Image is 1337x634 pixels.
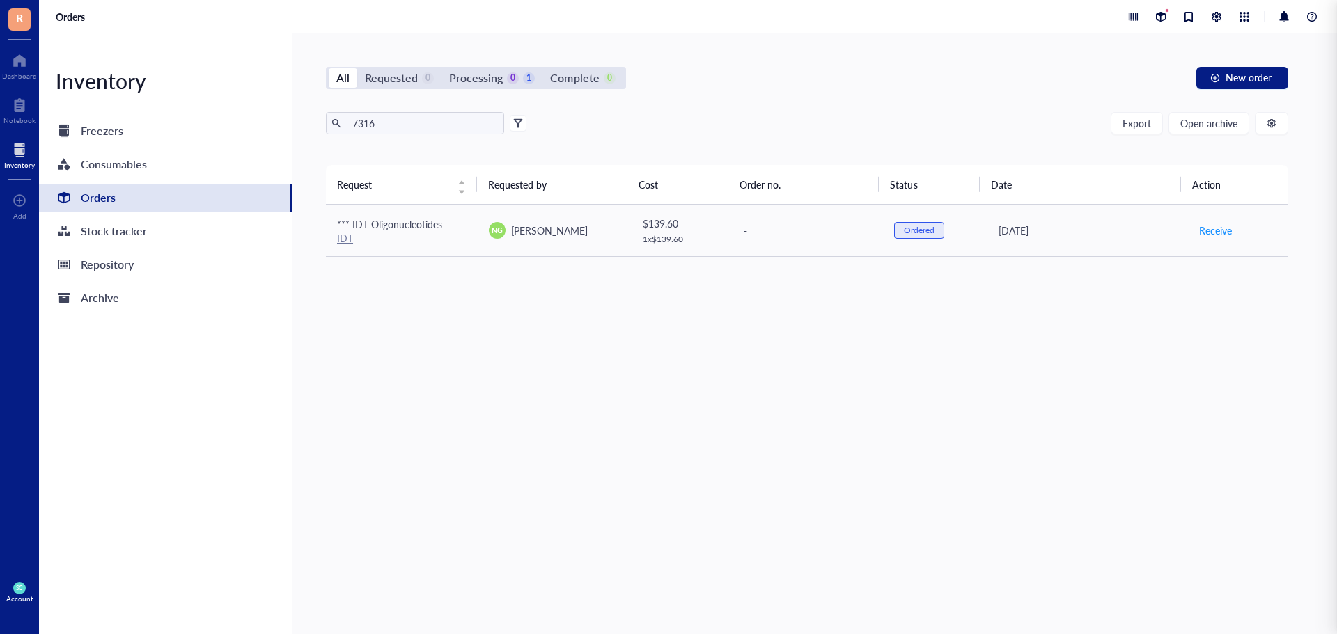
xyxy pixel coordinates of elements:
[449,68,503,88] div: Processing
[337,217,442,231] span: *** IDT Oligonucleotides
[39,284,292,312] a: Archive
[1123,118,1151,129] span: Export
[744,223,872,238] div: -
[422,72,434,84] div: 0
[336,68,350,88] div: All
[511,223,588,237] span: [PERSON_NAME]
[16,9,23,26] span: R
[999,223,1176,238] div: [DATE]
[728,165,879,204] th: Order no.
[56,10,88,23] a: Orders
[1181,165,1282,204] th: Action
[81,188,116,207] div: Orders
[627,165,728,204] th: Cost
[16,585,23,592] span: SC
[492,225,503,236] span: NG
[81,255,134,274] div: Repository
[365,68,418,88] div: Requested
[39,251,292,278] a: Repository
[39,67,292,95] div: Inventory
[347,113,499,134] input: Find orders in table
[1199,223,1232,238] span: Receive
[1196,67,1288,89] button: New order
[477,165,628,204] th: Requested by
[731,205,883,257] td: -
[4,161,35,169] div: Inventory
[3,94,36,125] a: Notebook
[39,184,292,212] a: Orders
[39,117,292,145] a: Freezers
[6,594,33,603] div: Account
[604,72,616,84] div: 0
[337,177,449,192] span: Request
[13,212,26,220] div: Add
[550,68,599,88] div: Complete
[3,116,36,125] div: Notebook
[1168,112,1249,134] button: Open archive
[879,165,979,204] th: Status
[4,138,35,169] a: Inventory
[904,225,935,236] div: Ordered
[326,67,626,89] div: segmented control
[643,234,721,245] div: 1 x $ 139.60
[39,217,292,245] a: Stock tracker
[81,221,147,241] div: Stock tracker
[81,154,147,174] div: Consumables
[507,72,519,84] div: 0
[523,72,535,84] div: 1
[2,49,37,80] a: Dashboard
[980,165,1181,204] th: Date
[326,165,477,204] th: Request
[1226,72,1272,83] span: New order
[2,72,37,80] div: Dashboard
[643,216,721,231] div: $ 139.60
[1198,219,1233,241] button: Receive
[81,121,123,141] div: Freezers
[1111,112,1163,134] button: Export
[337,231,353,245] a: IDT
[1180,118,1237,129] span: Open archive
[39,150,292,178] a: Consumables
[81,288,119,308] div: Archive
